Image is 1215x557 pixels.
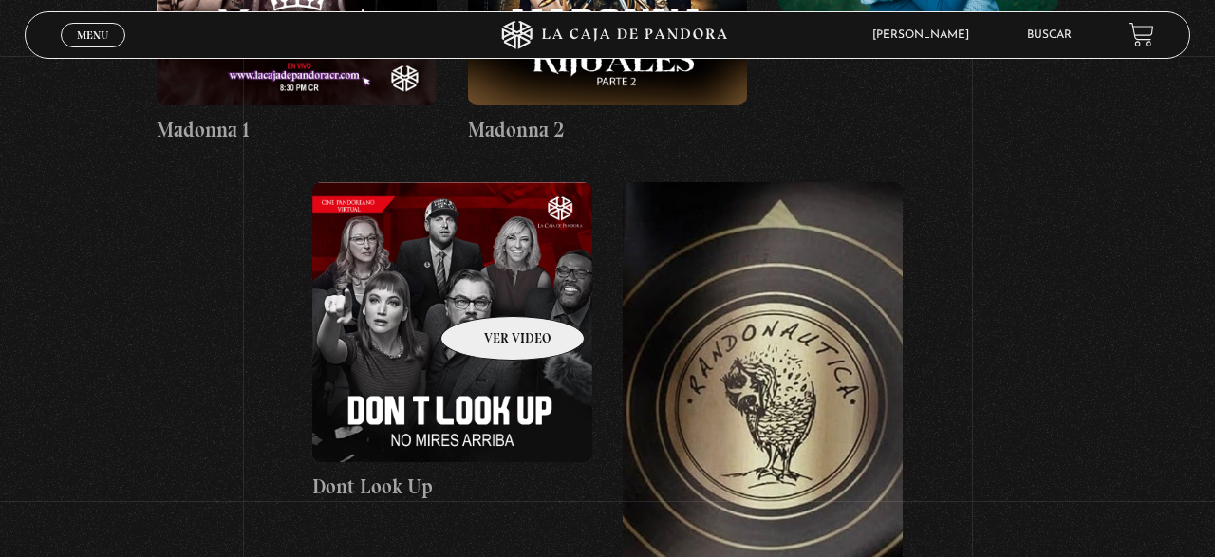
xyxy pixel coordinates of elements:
[863,29,988,41] span: [PERSON_NAME]
[312,472,592,502] h4: Dont Look Up
[312,182,592,501] a: Dont Look Up
[157,115,437,145] h4: Madonna 1
[1027,29,1072,41] a: Buscar
[77,29,108,41] span: Menu
[1129,22,1154,47] a: View your shopping cart
[71,46,116,59] span: Cerrar
[468,115,748,145] h4: Madonna 2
